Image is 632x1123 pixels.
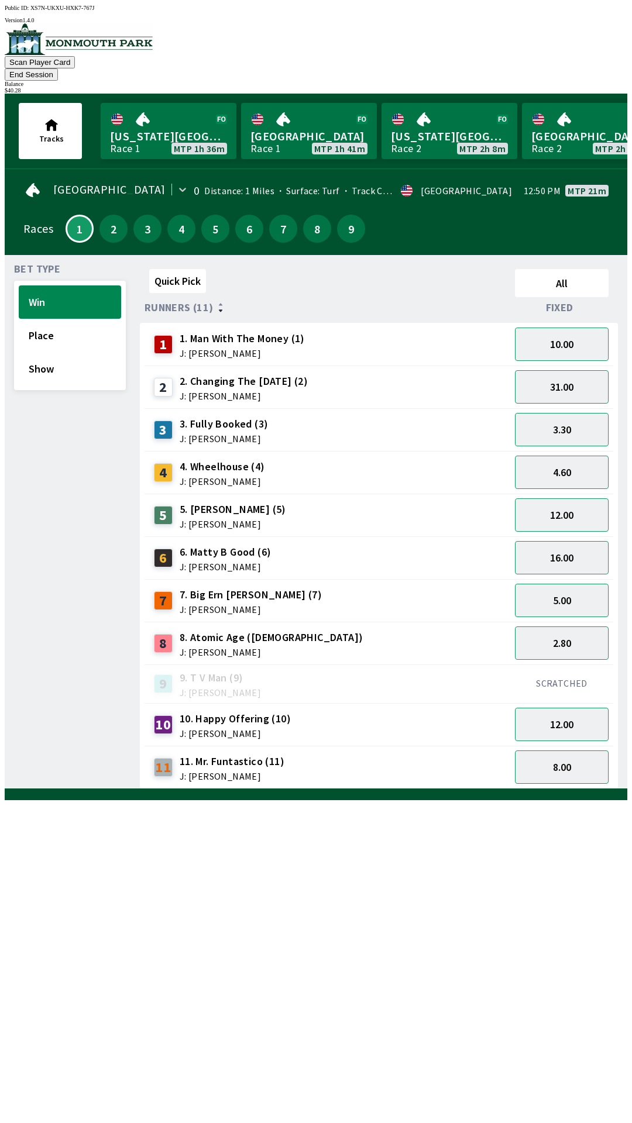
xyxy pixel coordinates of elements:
[154,549,173,567] div: 6
[154,715,173,734] div: 10
[391,144,421,153] div: Race 2
[553,636,571,650] span: 2.80
[568,186,606,195] span: MTP 21m
[145,303,214,312] span: Runners (11)
[553,594,571,607] span: 5.00
[546,303,573,312] span: Fixed
[180,477,265,486] span: J: [PERSON_NAME]
[19,319,121,352] button: Place
[180,711,291,726] span: 10. Happy Offering (10)
[459,144,506,153] span: MTP 2h 8m
[314,144,365,153] span: MTP 1h 41m
[180,434,269,443] span: J: [PERSON_NAME]
[515,750,609,784] button: 8.00
[133,215,162,243] button: 3
[340,185,443,197] span: Track Condition: Firm
[515,498,609,532] button: 12.00
[110,144,140,153] div: Race 1
[553,760,571,774] span: 8.00
[180,545,272,560] span: 6. Matty B Good (6)
[421,186,512,195] div: [GEOGRAPHIC_DATA]
[5,17,627,23] div: Version 1.4.0
[180,374,308,389] span: 2. Changing The [DATE] (2)
[180,459,265,474] span: 4. Wheelhouse (4)
[5,56,75,68] button: Scan Player Card
[180,605,322,614] span: J: [PERSON_NAME]
[70,226,90,232] span: 1
[180,688,261,697] span: J: [PERSON_NAME]
[274,185,340,197] span: Surface: Turf
[53,185,166,194] span: [GEOGRAPHIC_DATA]
[154,335,173,354] div: 1
[154,421,173,439] div: 3
[553,423,571,436] span: 3.30
[29,362,111,376] span: Show
[382,103,517,159] a: [US_STATE][GEOGRAPHIC_DATA]Race 2MTP 2h 8m
[154,674,173,693] div: 9
[520,277,603,290] span: All
[29,329,111,342] span: Place
[29,295,111,309] span: Win
[154,591,173,610] div: 7
[39,133,64,144] span: Tracks
[194,186,200,195] div: 0
[340,225,362,233] span: 9
[180,416,269,432] span: 3. Fully Booked (3)
[5,68,58,81] button: End Session
[180,519,286,529] span: J: [PERSON_NAME]
[531,144,562,153] div: Race 2
[136,225,159,233] span: 3
[180,502,286,517] span: 5. [PERSON_NAME] (5)
[515,456,609,489] button: 4.60
[154,378,173,397] div: 2
[250,129,367,144] span: [GEOGRAPHIC_DATA]
[515,677,609,689] div: SCRATCHED
[515,370,609,404] button: 31.00
[145,302,510,314] div: Runners (11)
[110,129,227,144] span: [US_STATE][GEOGRAPHIC_DATA]
[303,215,331,243] button: 8
[550,551,573,564] span: 16.00
[19,103,82,159] button: Tracks
[149,269,206,293] button: Quick Pick
[170,225,193,233] span: 4
[550,718,573,731] span: 12.00
[154,463,173,482] div: 4
[180,587,322,602] span: 7. Big Ern [PERSON_NAME] (7)
[515,413,609,446] button: 3.30
[19,352,121,385] button: Show
[180,349,305,358] span: J: [PERSON_NAME]
[5,81,627,87] div: Balance
[241,103,377,159] a: [GEOGRAPHIC_DATA]Race 1MTP 1h 41m
[553,466,571,479] span: 4.60
[102,225,125,233] span: 2
[515,269,609,297] button: All
[524,186,561,195] span: 12:50 PM
[515,584,609,617] button: 5.00
[515,541,609,574] button: 16.00
[167,215,195,243] button: 4
[30,5,94,11] span: XS7N-UKXU-HXK7-767J
[180,729,291,738] span: J: [PERSON_NAME]
[238,225,260,233] span: 6
[306,225,328,233] span: 8
[180,391,308,401] span: J: [PERSON_NAME]
[5,87,627,94] div: $ 40.28
[180,754,284,769] span: 11. Mr. Funtastico (11)
[154,634,173,653] div: 8
[269,215,297,243] button: 7
[550,508,573,522] span: 12.00
[19,285,121,319] button: Win
[5,5,627,11] div: Public ID:
[515,626,609,660] button: 2.80
[550,337,573,351] span: 10.00
[154,758,173,777] div: 11
[174,144,225,153] span: MTP 1h 36m
[66,215,94,243] button: 1
[272,225,294,233] span: 7
[154,274,201,288] span: Quick Pick
[180,670,261,685] span: 9. T V Man (9)
[180,647,363,657] span: J: [PERSON_NAME]
[99,215,128,243] button: 2
[201,215,229,243] button: 5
